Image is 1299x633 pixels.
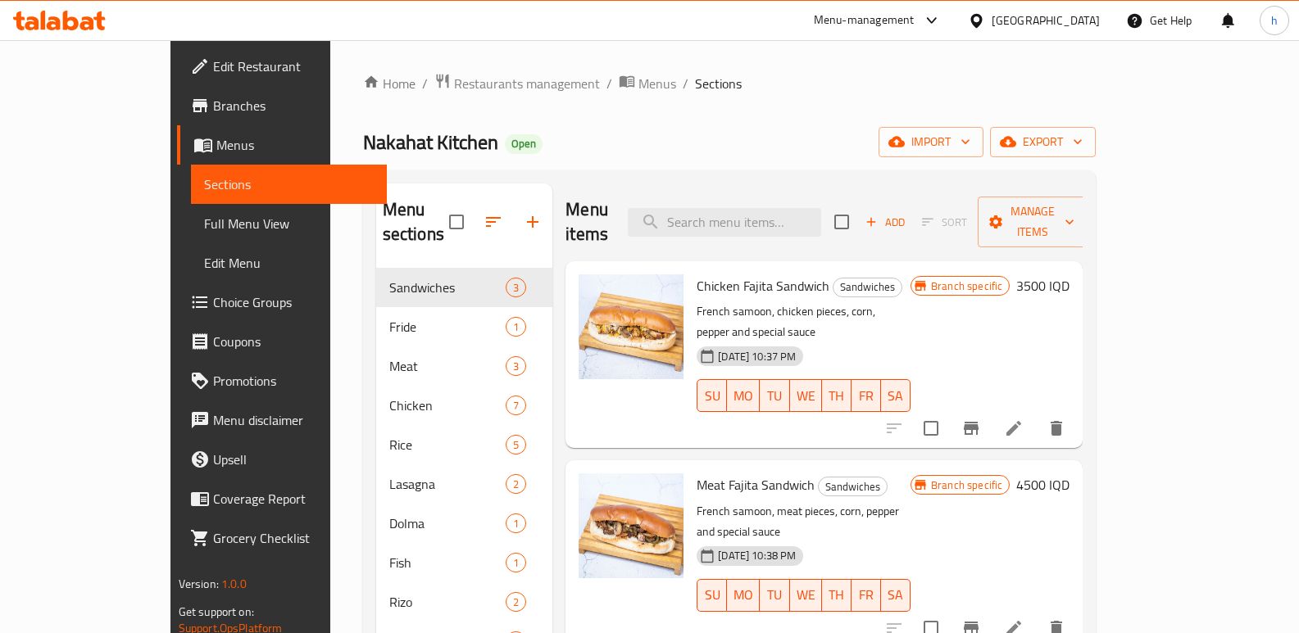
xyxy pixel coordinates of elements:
span: 5 [506,437,525,453]
span: 3 [506,359,525,374]
a: Restaurants management [434,73,600,94]
span: 1 [506,319,525,335]
span: 2 [506,477,525,492]
div: Menu-management [814,11,915,30]
div: items [506,553,526,572]
span: Open [505,137,543,151]
span: Branch specific [924,477,1009,493]
span: SA [888,583,904,607]
div: items [506,592,526,612]
div: Sandwiches [818,477,888,496]
span: Rice [389,435,506,454]
span: import [892,132,970,152]
button: Add [859,210,911,235]
button: WE [790,579,822,612]
span: Menu disclaimer [213,410,375,430]
div: Sandwiches3 [376,268,553,307]
p: French samoon, chicken pieces, corn, pepper and special sauce [697,301,911,342]
span: TU [766,583,783,607]
span: Branch specific [924,278,1009,294]
button: Manage items [978,197,1088,247]
input: search [628,208,821,237]
span: Chicken [389,396,506,415]
div: [GEOGRAPHIC_DATA] [992,11,1100,29]
span: Upsell [213,450,375,469]
a: Edit Menu [191,243,388,283]
span: h [1271,11,1278,29]
span: SU [704,384,720,408]
div: Fride1 [376,307,553,346]
a: Menu disclaimer [177,400,388,440]
span: Version: [179,573,219,595]
span: TU [766,384,783,408]
span: Coupons [213,332,375,351]
span: Lasagna [389,474,506,494]
span: Choice Groups [213,292,375,312]
span: Menus [638,74,676,93]
span: Add item [859,210,911,235]
div: Chicken7 [376,386,553,425]
div: Dolma1 [376,504,553,543]
nav: breadcrumb [363,73,1097,94]
button: SU [697,379,727,412]
button: TH [822,579,852,612]
span: Sections [695,74,742,93]
a: Menus [177,125,388,165]
span: Grocery Checklist [213,528,375,548]
span: Nakahat Kitchen [363,124,498,161]
span: Select section [824,205,859,239]
div: Fride [389,317,506,337]
span: Meat [389,356,506,376]
li: / [422,74,428,93]
h6: 4500 IQD [1016,473,1070,496]
span: Sandwiches [389,278,506,297]
button: MO [727,379,760,412]
a: Branches [177,86,388,125]
span: Sandwiches [819,477,887,496]
div: items [506,474,526,494]
button: Add section [513,202,552,242]
div: Sandwiches [833,278,902,297]
span: [DATE] 10:37 PM [711,349,802,364]
div: Meat3 [376,346,553,386]
span: 7 [506,398,525,414]
a: Coverage Report [177,479,388,518]
span: Chicken Fajita Sandwich [697,274,829,298]
a: Home [363,74,416,93]
div: items [506,396,526,415]
h2: Menu sections [383,197,450,246]
span: Select all sections [439,205,474,239]
span: Branches [213,96,375,115]
span: Menus [216,135,375,155]
a: Grocery Checklist [177,518,388,558]
span: 1.0.0 [221,573,247,595]
li: / [606,74,612,93]
span: Manage items [991,201,1074,242]
span: Select section first [911,210,978,235]
span: Dolma [389,513,506,533]
span: Get support on: [179,601,254,622]
span: SU [704,583,720,607]
button: SA [881,379,911,412]
span: FR [858,384,874,408]
span: Sort sections [474,202,513,242]
a: Edit Restaurant [177,47,388,86]
span: FR [858,583,874,607]
span: TH [829,583,845,607]
li: / [683,74,688,93]
div: Fish1 [376,543,553,582]
a: Sections [191,165,388,204]
button: SA [881,579,911,612]
div: items [506,317,526,337]
div: Rizo [389,592,506,612]
button: import [879,127,983,157]
div: items [506,278,526,297]
button: WE [790,379,822,412]
a: Promotions [177,361,388,400]
span: SA [888,384,904,408]
p: French samoon, meat pieces, corn, pepper and special sauce [697,501,911,542]
span: TH [829,384,845,408]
